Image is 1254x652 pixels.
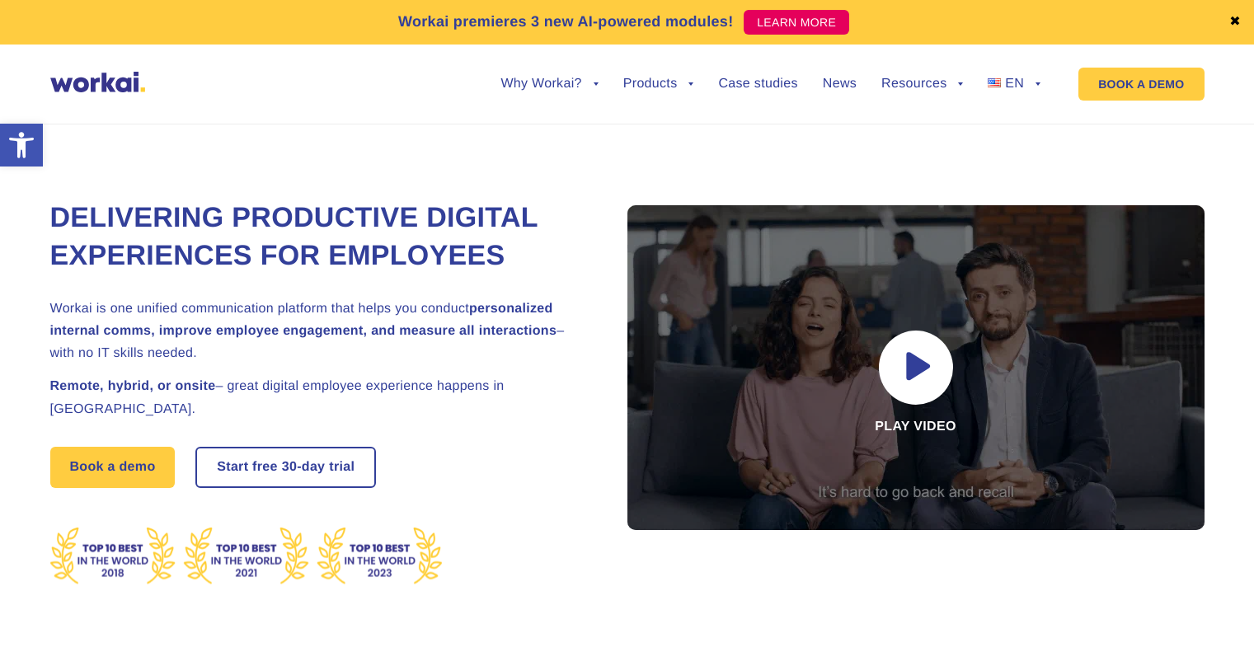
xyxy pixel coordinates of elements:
i: 30-day [282,461,326,474]
a: Case studies [718,77,797,91]
a: Book a demo [50,447,176,488]
p: Workai premieres 3 new AI-powered modules! [398,11,734,33]
span: EN [1005,77,1024,91]
a: LEARN MORE [744,10,849,35]
a: Why Workai? [500,77,598,91]
h1: Delivering Productive Digital Experiences for Employees [50,199,586,275]
div: Play video [627,205,1205,530]
a: ✖ [1229,16,1241,29]
a: Start free30-daytrial [197,448,374,486]
h2: Workai is one unified communication platform that helps you conduct – with no IT skills needed. [50,298,586,365]
strong: Remote, hybrid, or onsite [50,379,216,393]
a: News [823,77,857,91]
a: Products [623,77,694,91]
a: BOOK A DEMO [1078,68,1204,101]
h2: – great digital employee experience happens in [GEOGRAPHIC_DATA]. [50,375,586,420]
a: Resources [881,77,963,91]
